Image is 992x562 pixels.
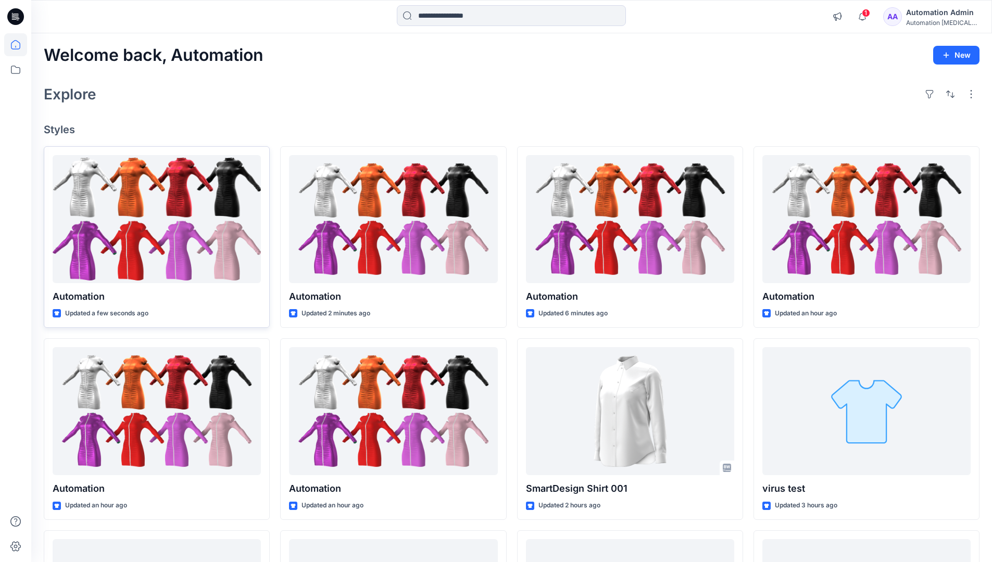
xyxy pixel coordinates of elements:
[526,481,734,496] p: SmartDesign Shirt 001
[906,6,979,19] div: Automation Admin
[526,347,734,476] a: SmartDesign Shirt 001
[289,481,497,496] p: Automation
[289,155,497,284] a: Automation
[53,481,261,496] p: Automation
[538,500,600,511] p: Updated 2 hours ago
[44,86,96,103] h2: Explore
[53,289,261,304] p: Automation
[762,481,971,496] p: virus test
[302,308,370,319] p: Updated 2 minutes ago
[65,500,127,511] p: Updated an hour ago
[44,46,263,65] h2: Welcome back, Automation
[53,155,261,284] a: Automation
[883,7,902,26] div: AA
[65,308,148,319] p: Updated a few seconds ago
[302,500,363,511] p: Updated an hour ago
[44,123,980,136] h4: Styles
[526,155,734,284] a: Automation
[289,289,497,304] p: Automation
[862,9,870,17] span: 1
[762,289,971,304] p: Automation
[775,308,837,319] p: Updated an hour ago
[762,155,971,284] a: Automation
[538,308,608,319] p: Updated 6 minutes ago
[906,19,979,27] div: Automation [MEDICAL_DATA]...
[762,347,971,476] a: virus test
[933,46,980,65] button: New
[53,347,261,476] a: Automation
[289,347,497,476] a: Automation
[775,500,837,511] p: Updated 3 hours ago
[526,289,734,304] p: Automation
